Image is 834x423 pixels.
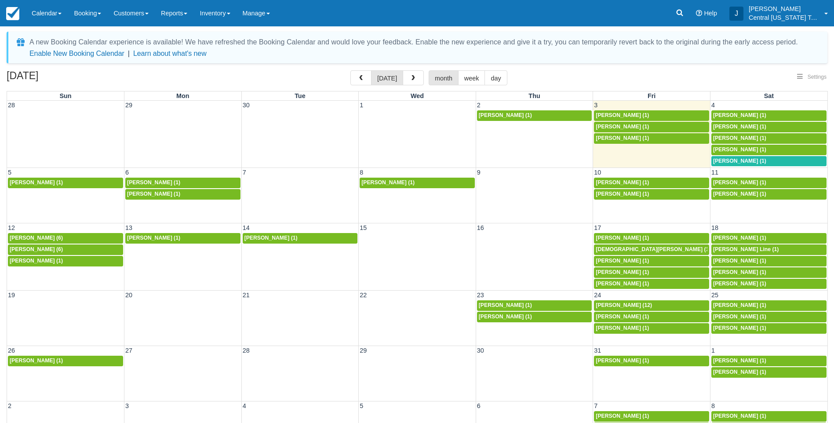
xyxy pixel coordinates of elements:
[127,179,180,186] span: [PERSON_NAME] (1)
[125,233,240,244] a: [PERSON_NAME] (1)
[479,302,532,308] span: [PERSON_NAME] (1)
[711,122,827,132] a: [PERSON_NAME] (1)
[596,191,649,197] span: [PERSON_NAME] (1)
[594,267,709,278] a: [PERSON_NAME] (1)
[124,169,130,176] span: 6
[124,402,130,409] span: 3
[711,300,827,311] a: [PERSON_NAME] (1)
[242,169,247,176] span: 7
[596,269,649,275] span: [PERSON_NAME] (1)
[713,246,779,252] span: [PERSON_NAME] Line (1)
[124,224,133,231] span: 13
[596,235,649,241] span: [PERSON_NAME] (1)
[710,347,716,354] span: 1
[594,233,709,244] a: [PERSON_NAME] (1)
[711,178,827,188] a: [PERSON_NAME] (1)
[593,169,602,176] span: 10
[749,13,819,22] p: Central [US_STATE] Tours
[711,411,827,422] a: [PERSON_NAME] (1)
[458,70,485,85] button: week
[359,169,364,176] span: 8
[528,92,540,99] span: Thu
[594,323,709,334] a: [PERSON_NAME] (1)
[713,357,766,364] span: [PERSON_NAME] (1)
[713,325,766,331] span: [PERSON_NAME] (1)
[713,135,766,141] span: [PERSON_NAME] (1)
[7,292,16,299] span: 19
[411,92,424,99] span: Wed
[124,292,133,299] span: 20
[7,102,16,109] span: 28
[59,92,71,99] span: Sun
[594,178,709,188] a: [PERSON_NAME] (1)
[710,102,716,109] span: 4
[713,235,766,241] span: [PERSON_NAME] (1)
[713,369,766,375] span: [PERSON_NAME] (1)
[594,279,709,289] a: [PERSON_NAME] (1)
[713,179,766,186] span: [PERSON_NAME] (1)
[125,189,240,200] a: [PERSON_NAME] (1)
[713,302,766,308] span: [PERSON_NAME] (1)
[476,224,485,231] span: 16
[711,110,827,121] a: [PERSON_NAME] (1)
[594,300,709,311] a: [PERSON_NAME] (12)
[594,189,709,200] a: [PERSON_NAME] (1)
[361,179,415,186] span: [PERSON_NAME] (1)
[596,124,649,130] span: [PERSON_NAME] (1)
[7,70,118,87] h2: [DATE]
[359,292,368,299] span: 22
[713,258,766,264] span: [PERSON_NAME] (1)
[7,224,16,231] span: 12
[713,413,766,419] span: [PERSON_NAME] (1)
[808,74,827,80] span: Settings
[596,413,649,419] span: [PERSON_NAME] (1)
[711,279,827,289] a: [PERSON_NAME] (1)
[477,110,592,121] a: [PERSON_NAME] (1)
[359,347,368,354] span: 29
[124,347,133,354] span: 27
[711,367,827,378] a: [PERSON_NAME] (1)
[596,302,652,308] span: [PERSON_NAME] (12)
[764,92,774,99] span: Sat
[594,133,709,144] a: [PERSON_NAME] (1)
[711,189,827,200] a: [PERSON_NAME] (1)
[128,50,130,57] span: |
[429,70,459,85] button: month
[7,402,12,409] span: 2
[243,233,358,244] a: [PERSON_NAME] (1)
[10,258,63,264] span: [PERSON_NAME] (1)
[359,224,368,231] span: 15
[124,102,133,109] span: 29
[596,179,649,186] span: [PERSON_NAME] (1)
[710,292,719,299] span: 25
[711,256,827,266] a: [PERSON_NAME] (1)
[713,158,766,164] span: [PERSON_NAME] (1)
[242,224,251,231] span: 14
[593,402,598,409] span: 7
[476,402,481,409] span: 6
[711,312,827,322] a: [PERSON_NAME] (1)
[295,92,306,99] span: Tue
[711,156,827,167] a: [PERSON_NAME] (1)
[711,145,827,155] a: [PERSON_NAME] (1)
[476,347,485,354] span: 30
[593,292,602,299] span: 24
[360,178,475,188] a: [PERSON_NAME] (1)
[133,50,207,57] a: Learn about what's new
[596,135,649,141] span: [PERSON_NAME] (1)
[10,235,63,241] span: [PERSON_NAME] (6)
[125,178,240,188] a: [PERSON_NAME] (1)
[596,325,649,331] span: [PERSON_NAME] (1)
[713,112,766,118] span: [PERSON_NAME] (1)
[711,323,827,334] a: [PERSON_NAME] (1)
[244,235,298,241] span: [PERSON_NAME] (1)
[704,10,717,17] span: Help
[594,244,709,255] a: [DEMOGRAPHIC_DATA][PERSON_NAME] (1)
[593,224,602,231] span: 17
[711,233,827,244] a: [PERSON_NAME] (1)
[8,244,123,255] a: [PERSON_NAME] (6)
[648,92,656,99] span: Fri
[596,357,649,364] span: [PERSON_NAME] (1)
[127,191,180,197] span: [PERSON_NAME] (1)
[594,312,709,322] a: [PERSON_NAME] (1)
